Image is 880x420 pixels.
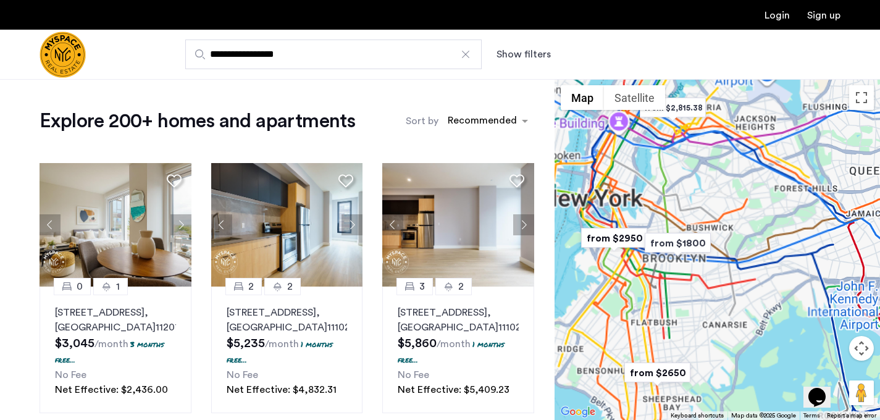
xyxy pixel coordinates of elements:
span: No Fee [55,370,86,380]
ng-select: sort-apartment [442,110,534,132]
a: 32[STREET_ADDRESS], [GEOGRAPHIC_DATA]111021 months free...No FeeNet Effective: $5,409.23 [382,287,534,413]
span: 2 [287,279,293,294]
p: [STREET_ADDRESS] 11102 [227,305,348,335]
a: Terms (opens in new tab) [803,411,819,420]
img: logo [40,31,86,78]
a: Report a map error [827,411,876,420]
img: Google [558,404,598,420]
div: from $1800 [640,229,716,257]
a: 01[STREET_ADDRESS], [GEOGRAPHIC_DATA]112073 months free...No FeeNet Effective: $2,436.00 [40,287,191,413]
button: Toggle fullscreen view [849,85,874,110]
span: Net Effective: $4,832.31 [227,385,337,395]
sub: /month [265,339,299,349]
span: $3,045 [55,337,94,350]
h1: Explore 200+ homes and apartments [40,109,355,133]
span: $5,235 [227,337,265,350]
span: 2 [458,279,464,294]
button: Show street map [561,85,604,110]
button: Keyboard shortcuts [671,411,724,420]
label: Sort by [406,114,438,128]
div: from $2650 [619,359,695,387]
a: 22[STREET_ADDRESS], [GEOGRAPHIC_DATA]111021 months free...No FeeNet Effective: $4,832.31 [211,287,363,413]
img: 1997_638519968035243270.png [211,163,363,287]
button: Show satellite imagery [604,85,665,110]
button: Next apartment [513,214,534,235]
p: [STREET_ADDRESS] 11207 [55,305,176,335]
sub: /month [437,339,471,349]
p: [STREET_ADDRESS] 11102 [398,305,519,335]
button: Next apartment [170,214,191,235]
a: Registration [807,10,840,20]
a: Open this area in Google Maps (opens a new window) [558,404,598,420]
span: No Fee [227,370,258,380]
span: $5,860 [398,337,437,350]
span: No Fee [398,370,429,380]
a: Cazamio Logo [40,31,86,78]
img: 1997_638519001096654587.png [40,163,191,287]
button: Previous apartment [211,214,232,235]
span: 3 [419,279,425,294]
img: 1997_638519968069068022.png [382,163,534,287]
button: Previous apartment [40,214,61,235]
button: Drag Pegman onto the map to open Street View [849,380,874,405]
div: from $2950 [576,224,652,252]
span: 1 [116,279,120,294]
span: Net Effective: $2,436.00 [55,385,168,395]
span: Map data ©2025 Google [731,413,796,419]
iframe: chat widget [803,371,843,408]
a: Login [765,10,790,20]
button: Previous apartment [382,214,403,235]
div: Recommended [446,113,517,131]
button: Map camera controls [849,336,874,361]
span: 2 [248,279,254,294]
button: Show or hide filters [497,47,551,62]
p: 1 months free... [227,339,333,365]
input: Apartment Search [185,40,482,69]
span: Net Effective: $5,409.23 [398,385,509,395]
span: 0 [77,279,83,294]
div: from $2,815.38 [635,94,711,122]
sub: /month [94,339,128,349]
button: Next apartment [342,214,362,235]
